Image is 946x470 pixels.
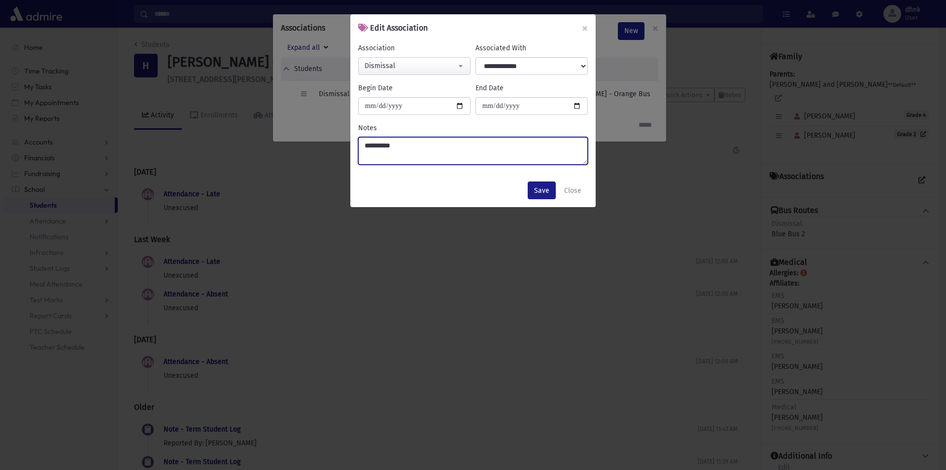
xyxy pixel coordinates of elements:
[365,61,456,71] div: Dismissal
[358,123,377,133] label: Notes
[475,83,504,93] label: End Date
[358,57,471,75] button: Dismissal
[358,83,393,93] label: Begin Date
[475,43,526,53] label: Associated With
[358,22,428,34] h6: Edit Association
[574,14,596,42] button: ×
[528,181,556,199] button: Save
[358,43,395,53] label: Association
[558,181,588,199] button: Close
